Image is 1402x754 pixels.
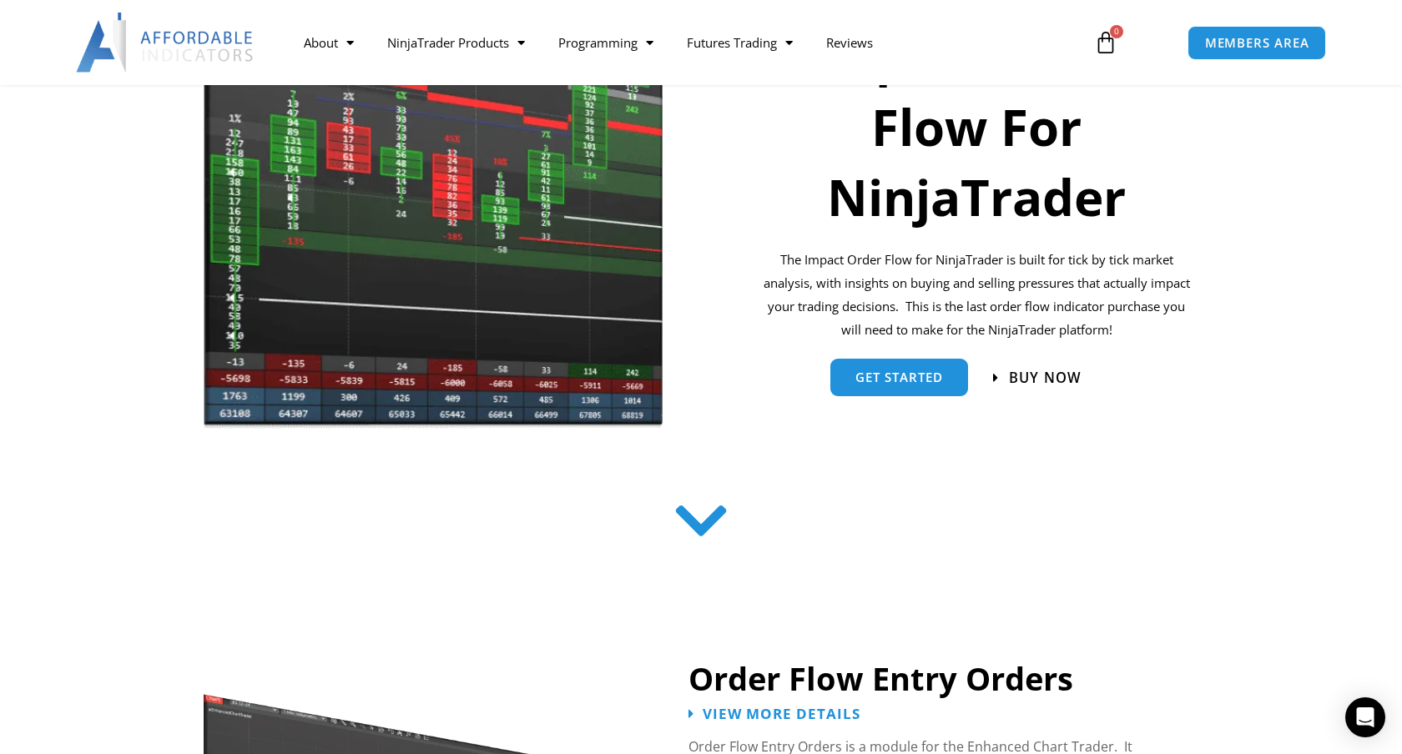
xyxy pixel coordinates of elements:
span: 0 [1110,25,1123,38]
nav: Menu [287,23,1075,62]
div: Open Intercom Messenger [1345,697,1385,737]
a: MEMBERS AREA [1188,26,1327,60]
span: MEMBERS AREA [1205,37,1309,49]
a: 0 [1069,18,1142,67]
a: NinjaTrader Products [371,23,542,62]
span: View More Details [703,706,860,721]
a: Futures Trading [670,23,809,62]
span: Buy now [1009,370,1082,385]
a: Programming [542,23,670,62]
h1: Impact Order Flow For NinjaTrader [760,22,1193,232]
span: get started [855,371,943,384]
img: LogoAI | Affordable Indicators – NinjaTrader [76,13,255,73]
h2: Order Flow Entry Orders [688,658,1214,699]
a: View More Details [688,706,860,721]
a: get started [830,359,968,396]
a: Reviews [809,23,890,62]
a: Buy now [993,370,1082,385]
p: The Impact Order Flow for NinjaTrader is built for tick by tick market analysis, with insights on... [760,249,1193,341]
a: About [287,23,371,62]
